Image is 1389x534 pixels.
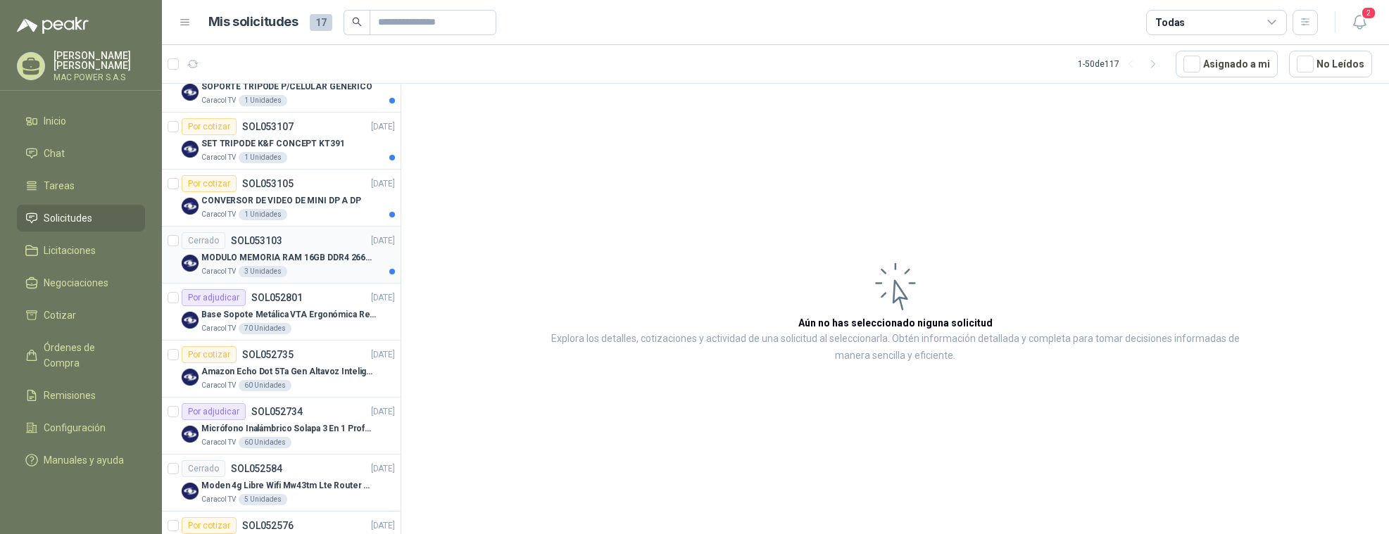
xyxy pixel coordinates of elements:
div: Por cotizar [182,118,237,135]
a: Solicitudes [17,205,145,231]
p: Caracol TV [201,494,236,505]
span: Tareas [44,178,75,193]
p: Caracol TV [201,380,236,391]
p: Caracol TV [201,95,236,106]
div: 60 Unidades [239,437,291,448]
p: CONVERSOR DE VIDEO DE MINI DP A DP [201,194,361,208]
p: SOL053105 [242,179,294,189]
a: Manuales y ayuda [17,447,145,473]
div: Por cotizar [182,346,237,363]
div: 1 Unidades [239,152,287,163]
p: Caracol TV [201,323,236,334]
p: [DATE] [371,120,395,134]
p: SOL052735 [242,350,294,360]
p: SOL052801 [251,293,303,303]
div: 5 Unidades [239,494,287,505]
p: Moden 4g Libre Wifi Mw43tm Lte Router Móvil Internet 5ghz [201,479,377,492]
p: Micrófono Inalámbrico Solapa 3 En 1 Profesional F11-2 X2 [201,422,377,436]
p: Caracol TV [201,209,236,220]
button: 2 [1347,10,1372,35]
img: Company Logo [182,198,199,215]
h3: Aún no has seleccionado niguna solicitud [798,315,993,331]
div: 1 Unidades [239,209,287,220]
p: SOL052576 [242,521,294,530]
img: Company Logo [182,369,199,386]
img: Company Logo [182,426,199,443]
a: Por cotizarSOL052735[DATE] Company LogoAmazon Echo Dot 5Ta Gen Altavoz Inteligente Alexa AzulCara... [162,341,401,398]
a: Por adjudicarSOL052801[DATE] Company LogoBase Sopote Metálica VTA Ergonómica Retráctil para Portá... [162,284,401,341]
div: Por adjudicar [182,289,246,306]
a: Órdenes de Compra [17,334,145,376]
a: Configuración [17,414,145,441]
div: Por adjudicar [182,403,246,420]
div: Todas [1155,15,1185,30]
button: No Leídos [1289,51,1372,77]
a: Inicio [17,108,145,134]
div: Por cotizar [182,175,237,192]
p: [DATE] [371,462,395,476]
p: [DATE] [371,177,395,191]
p: [DATE] [371,519,395,533]
a: CerradoSOL052584[DATE] Company LogoModen 4g Libre Wifi Mw43tm Lte Router Móvil Internet 5ghzCarac... [162,454,401,511]
p: [DATE] [371,291,395,305]
p: [DATE] [371,234,395,248]
a: Remisiones [17,382,145,409]
span: Licitaciones [44,243,96,258]
span: Inicio [44,113,66,129]
img: Logo peakr [17,17,89,34]
p: Explora los detalles, cotizaciones y actividad de una solicitud al seleccionarla. Obtén informaci... [542,331,1248,364]
p: SOL052584 [231,464,282,473]
div: 3 Unidades [239,266,287,277]
img: Company Logo [182,141,199,158]
span: Solicitudes [44,210,92,226]
a: Tareas [17,172,145,199]
p: Amazon Echo Dot 5Ta Gen Altavoz Inteligente Alexa Azul [201,365,377,379]
a: Chat [17,140,145,167]
a: Por adjudicarSOL052734[DATE] Company LogoMicrófono Inalámbrico Solapa 3 En 1 Profesional F11-2 X2... [162,398,401,454]
p: Caracol TV [201,266,236,277]
a: Por cotizarSOL053105[DATE] Company LogoCONVERSOR DE VIDEO DE MINI DP A DPCaracol TV1 Unidades [162,170,401,227]
p: [PERSON_NAME] [PERSON_NAME] [54,51,145,70]
span: Remisiones [44,388,96,403]
div: 70 Unidades [239,323,291,334]
p: MAC POWER S.A.S [54,73,145,82]
p: Caracol TV [201,437,236,448]
span: Cotizar [44,307,76,323]
p: Base Sopote Metálica VTA Ergonómica Retráctil para Portátil [201,308,377,322]
p: Caracol TV [201,152,236,163]
img: Company Logo [182,255,199,272]
a: Cotizar [17,302,145,329]
span: Órdenes de Compra [44,340,132,371]
p: SOL053107 [242,122,294,132]
p: SET TRIPODE K&F CONCEPT KT391 [201,137,345,151]
div: Cerrado [182,232,225,249]
a: Por cotizarSOL053107[DATE] Company LogoSET TRIPODE K&F CONCEPT KT391Caracol TV1 Unidades [162,113,401,170]
span: Configuración [44,420,106,436]
p: [DATE] [371,405,395,419]
div: Por cotizar [182,517,237,534]
img: Company Logo [182,312,199,329]
span: Manuales y ayuda [44,452,124,468]
button: Asignado a mi [1176,51,1278,77]
p: [DATE] [371,348,395,362]
p: SOL053103 [231,236,282,246]
div: Cerrado [182,460,225,477]
span: 2 [1361,6,1376,20]
p: SOPORTE TRIPODE P/CELULAR GENERICO [201,80,372,94]
div: 1 - 50 de 117 [1078,53,1164,75]
h1: Mis solicitudes [208,12,298,32]
a: CerradoSOL053103[DATE] Company LogoMODULO MEMORIA RAM 16GB DDR4 2666 MHZ - PORTATILCaracol TV3 Un... [162,227,401,284]
a: Licitaciones [17,237,145,264]
p: MODULO MEMORIA RAM 16GB DDR4 2666 MHZ - PORTATIL [201,251,377,265]
span: 17 [310,14,332,31]
a: Por cotizarSOL053108[DATE] Company LogoSOPORTE TRIPODE P/CELULAR GENERICOCaracol TV1 Unidades [162,56,401,113]
span: Negociaciones [44,275,108,291]
a: Negociaciones [17,269,145,296]
div: 1 Unidades [239,95,287,106]
div: 60 Unidades [239,380,291,391]
span: Chat [44,146,65,161]
p: SOL052734 [251,407,303,417]
img: Company Logo [182,483,199,500]
span: search [352,17,362,27]
img: Company Logo [182,84,199,101]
